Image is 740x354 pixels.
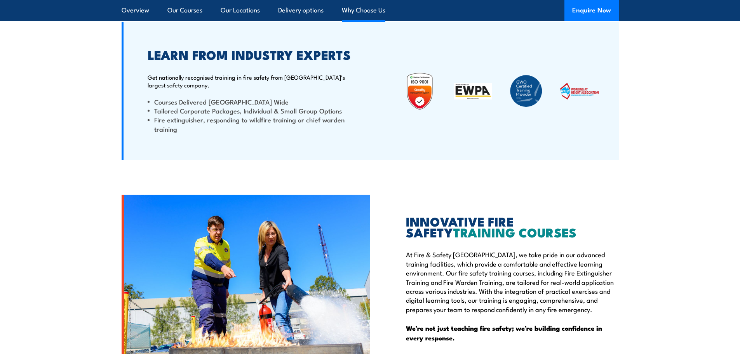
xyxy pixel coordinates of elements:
[148,73,351,89] p: Get nationally recognised training in fire safety from [GEOGRAPHIC_DATA]’s largest safety company.
[400,72,439,110] img: Untitled design (19)
[406,250,619,314] p: At Fire & Safety [GEOGRAPHIC_DATA], we take pride in our advanced training facilities, which prov...
[148,97,351,106] li: Courses Delivered [GEOGRAPHIC_DATA] Wide
[454,83,492,99] img: EWPA: Elevating Work Platform Association of Australia
[406,216,619,237] h2: INNOVATIVE FIRE SAFETY
[507,72,545,110] img: Fire & Safety Australia are a GWO Certified Training Provider 2024
[560,83,599,99] img: WAHA Working at height association – view FSAs working at height courses
[453,222,576,242] span: TRAINING COURSES
[148,49,351,60] h2: LEARN FROM INDUSTRY EXPERTS
[148,106,351,115] li: Tailored Corporate Packages, Individual & Small Group Options
[406,323,602,342] strong: We’re not just teaching fire safety; we’re building confidence in every response.
[148,115,351,133] li: Fire extinguisher, responding to wildfire training or chief warden training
